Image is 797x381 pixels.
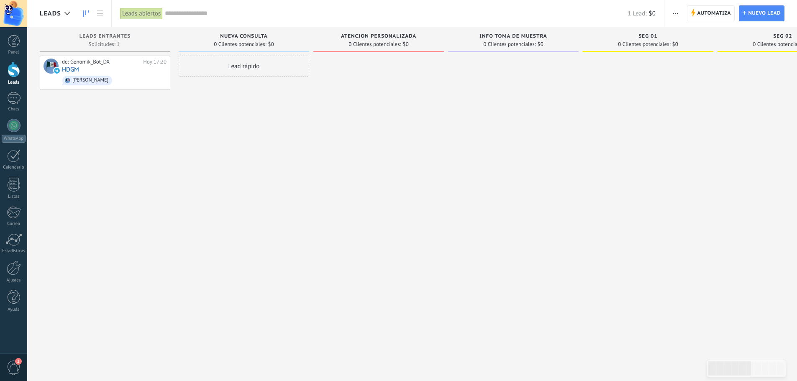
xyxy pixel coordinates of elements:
[72,77,108,83] div: [PERSON_NAME]
[268,42,274,47] span: $0
[2,165,26,170] div: Calendario
[672,42,678,47] span: $0
[587,33,709,41] div: SEG 01
[79,33,131,39] span: Leads Entrantes
[349,42,401,47] span: 0 Clientes potenciales:
[62,59,140,65] div: de: Genomik_Bot_DX
[697,6,731,21] span: Automatiza
[2,50,26,55] div: Panel
[2,221,26,227] div: Correo
[483,42,536,47] span: 0 Clientes potenciales:
[452,33,574,41] div: INFO TOMA DE MUESTRA
[214,42,266,47] span: 0 Clientes potenciales:
[89,42,120,47] span: Solicitudes: 1
[318,33,440,41] div: atencion personalizada
[2,107,26,112] div: Chats
[40,10,61,18] span: Leads
[15,358,22,365] span: 2
[62,66,79,73] a: HDGM
[2,80,26,85] div: Leads
[638,33,657,39] span: SEG 01
[179,56,309,77] div: Lead rápido
[143,59,167,65] div: Hoy 17:20
[748,6,781,21] span: Nuevo lead
[2,248,26,254] div: Estadísticas
[628,10,646,18] span: 1 Lead:
[649,10,656,18] span: $0
[120,8,163,20] div: Leads abiertos
[183,33,305,41] div: NUEVA CONSULTA
[2,307,26,312] div: Ayuda
[44,33,166,41] div: Leads Entrantes
[341,33,416,39] span: atencion personalizada
[403,42,409,47] span: $0
[44,59,59,74] div: HDGM
[687,5,735,21] a: Automatiza
[54,68,60,74] img: telegram-sm.svg
[773,33,792,39] span: SEG 02
[618,42,670,47] span: 0 Clientes potenciales:
[2,278,26,283] div: Ajustes
[739,5,784,21] a: Nuevo lead
[2,135,26,143] div: WhatsApp
[538,42,543,47] span: $0
[2,194,26,199] div: Listas
[479,33,547,39] span: INFO TOMA DE MUESTRA
[220,33,267,39] span: NUEVA CONSULTA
